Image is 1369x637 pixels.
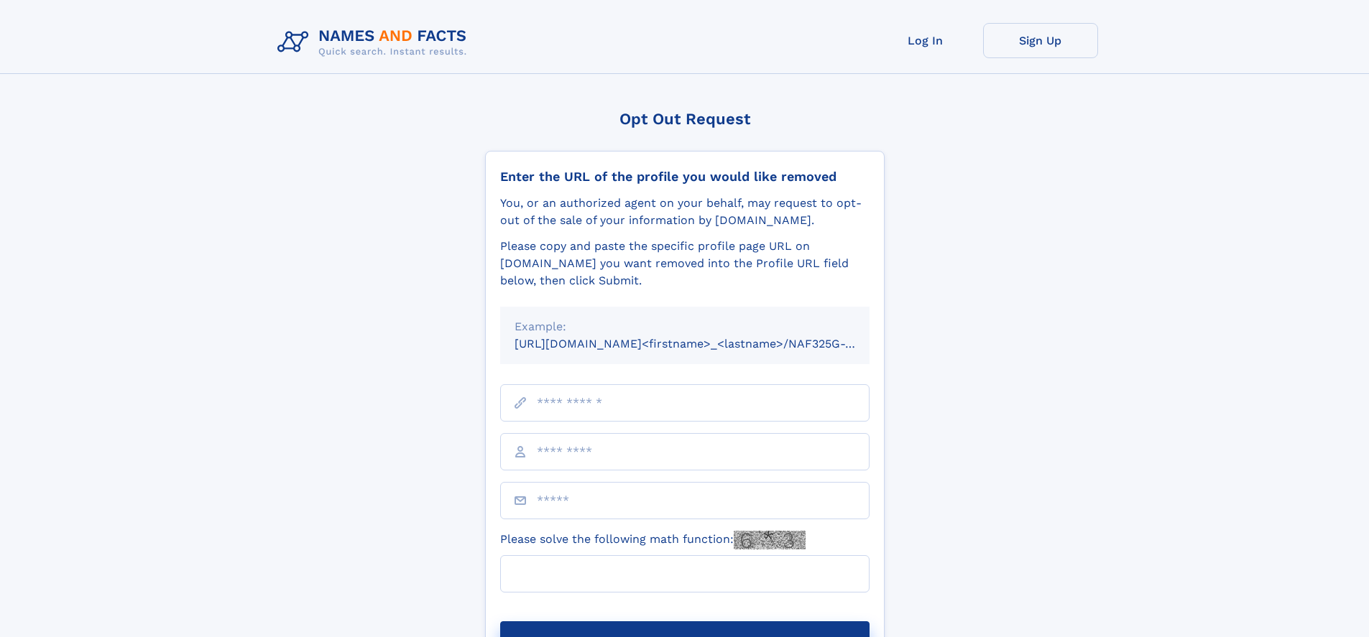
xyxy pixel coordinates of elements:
[515,318,855,335] div: Example:
[500,531,806,549] label: Please solve the following math function:
[500,195,870,229] div: You, or an authorized agent on your behalf, may request to opt-out of the sale of your informatio...
[485,110,885,128] div: Opt Out Request
[515,337,897,350] small: [URL][DOMAIN_NAME]<firstname>_<lastname>/NAF325G-xxxxxxxx
[500,169,870,185] div: Enter the URL of the profile you would like removed
[983,23,1098,58] a: Sign Up
[500,238,870,289] div: Please copy and paste the specific profile page URL on [DOMAIN_NAME] you want removed into the Pr...
[868,23,983,58] a: Log In
[272,23,479,62] img: Logo Names and Facts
